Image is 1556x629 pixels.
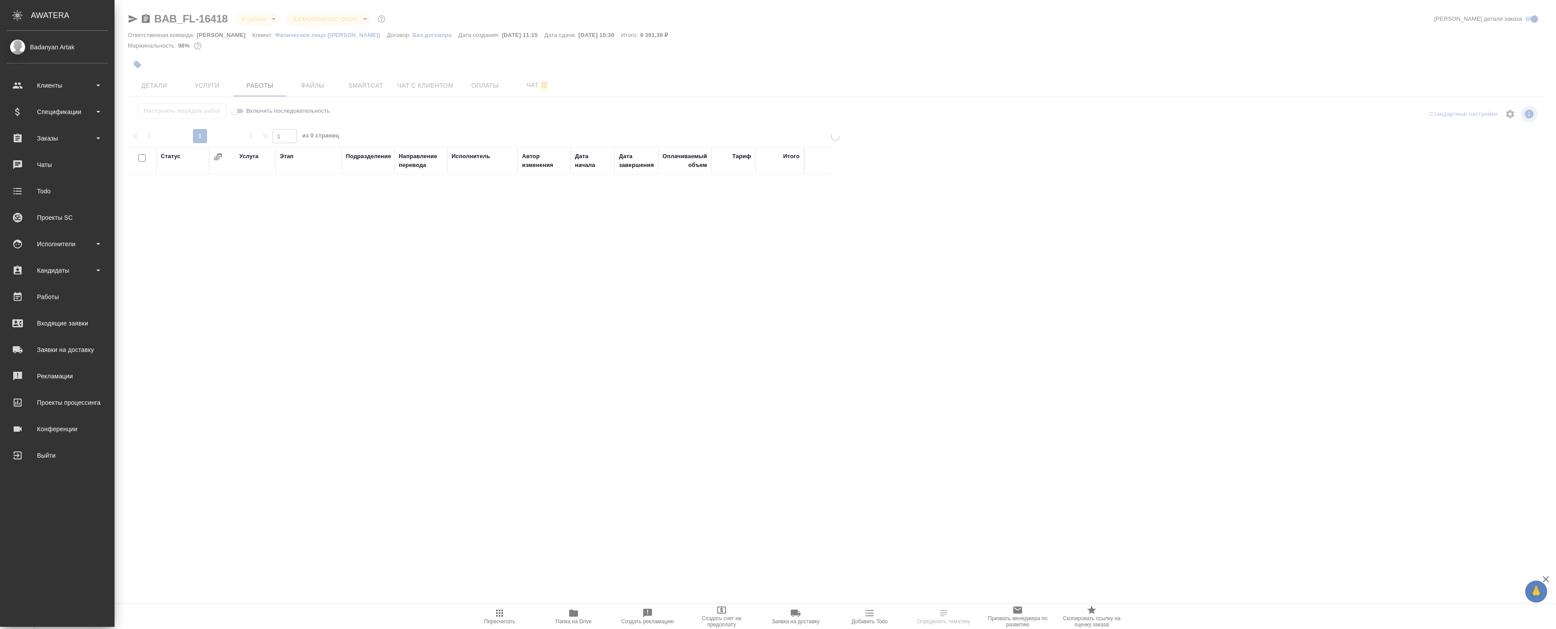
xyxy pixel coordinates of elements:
[759,604,833,629] button: Заявка на доставку
[2,392,112,414] a: Проекты процессинга
[2,418,112,440] a: Конференции
[622,618,674,625] span: Создать рекламацию
[2,339,112,361] a: Заявки на доставку
[452,152,490,161] div: Исполнитель
[346,152,391,161] div: Подразделение
[917,618,970,625] span: Определить тематику
[907,604,981,629] button: Определить тематику
[280,152,293,161] div: Этап
[7,79,108,92] div: Клиенты
[214,152,222,161] button: Сгруппировать
[399,152,443,170] div: Направление перевода
[7,449,108,462] div: Выйти
[7,211,108,224] div: Проекты SC
[484,618,515,625] span: Пересчитать
[239,152,258,161] div: Услуга
[833,604,907,629] button: Добавить Todo
[611,604,685,629] button: Создать рекламацию
[732,152,751,161] div: Тариф
[619,152,654,170] div: Дата завершения
[7,370,108,383] div: Рекламации
[685,604,759,629] button: Создать счет на предоплату
[2,312,112,334] a: Входящие заявки
[2,444,112,466] a: Выйти
[161,152,181,161] div: Статус
[7,185,108,198] div: Todo
[1055,604,1129,629] button: Скопировать ссылку на оценку заказа
[7,264,108,277] div: Кандидаты
[986,615,1049,628] span: Призвать менеджера по развитию
[7,290,108,303] div: Работы
[783,152,800,161] div: Итого
[556,618,592,625] span: Папка на Drive
[663,152,707,170] div: Оплачиваемый объем
[852,618,888,625] span: Добавить Todo
[1060,615,1123,628] span: Скопировать ссылку на оценку заказа
[7,42,108,52] div: Badanyan Artak
[7,343,108,356] div: Заявки на доставку
[2,365,112,387] a: Рекламации
[981,604,1055,629] button: Призвать менеджера по развитию
[7,422,108,436] div: Конференции
[7,317,108,330] div: Входящие заявки
[7,105,108,118] div: Спецификации
[7,396,108,409] div: Проекты процессинга
[2,180,112,202] a: Todo
[7,158,108,171] div: Чаты
[1525,581,1547,603] button: 🙏
[7,132,108,145] div: Заказы
[772,618,819,625] span: Заявка на доставку
[2,286,112,308] a: Работы
[1529,582,1544,601] span: 🙏
[2,207,112,229] a: Проекты SC
[575,152,610,170] div: Дата начала
[7,237,108,251] div: Исполнители
[463,604,537,629] button: Пересчитать
[522,152,566,170] div: Автор изменения
[690,615,753,628] span: Создать счет на предоплату
[2,154,112,176] a: Чаты
[537,604,611,629] button: Папка на Drive
[31,7,115,24] div: AWATERA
